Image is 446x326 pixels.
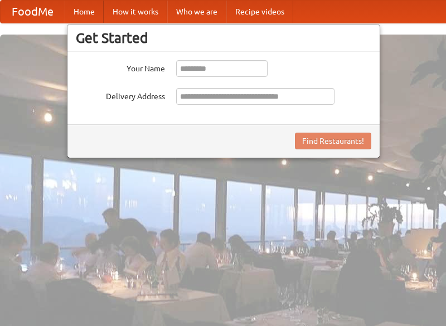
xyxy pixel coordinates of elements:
a: Recipe videos [226,1,293,23]
a: How it works [104,1,167,23]
label: Your Name [76,60,165,74]
h3: Get Started [76,30,371,46]
a: FoodMe [1,1,65,23]
a: Home [65,1,104,23]
a: Who we are [167,1,226,23]
button: Find Restaurants! [295,133,371,149]
label: Delivery Address [76,88,165,102]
